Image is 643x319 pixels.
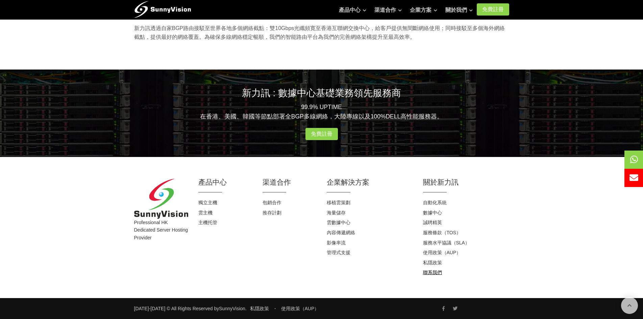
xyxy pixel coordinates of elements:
[327,200,350,205] a: 移植雲策劃
[423,270,442,275] a: 聯系我們
[273,306,277,311] span: ・
[219,306,245,311] a: SunnyVision
[327,220,350,225] a: 雲數據中心
[134,305,247,312] small: [DATE]-[DATE] © All Rights Reserved by .
[250,306,269,311] a: 私隱政策
[198,200,217,205] a: 獨立主機
[198,220,217,225] a: 主機托管
[423,200,447,205] a: 自動化系統
[339,3,366,17] a: 產品中心
[327,230,355,235] a: 內容傳遞網絡
[263,210,281,215] a: 推存計劃
[263,200,281,205] a: 包銷合作
[327,240,346,245] a: 影像串流
[374,3,402,17] a: 渠道合作
[477,3,509,16] a: 免費註冊
[423,220,442,225] a: 誠聘精英
[327,210,346,215] a: 海量儲存
[410,3,437,17] a: 企業方案
[305,128,338,140] a: 免費註冊
[423,210,442,215] a: 數據中心
[198,177,252,187] h2: 產品中心
[134,102,509,121] p: 99.9% UPTIME 在香港、美國、韓國等節點部署全BGP多線網絡，大陸專線以及100%DELL高性能服務器。
[129,179,193,277] div: Professional HK Dedicated Server Hosting Provider
[327,250,350,255] a: 管理式支援
[423,260,442,265] a: 私隱政策
[423,230,461,235] a: 服務條款（TOS）
[198,210,213,215] a: 雲主機
[134,179,188,219] img: SunnyVision Limited
[281,306,319,311] a: 使用政策（AUP）
[423,240,470,245] a: 服務水平協議（SLA）
[263,177,317,187] h2: 渠道合作
[327,177,413,187] h2: 企業解決方案
[423,177,509,187] h2: 關於新力訊
[423,250,461,255] a: 使用政策（AUP）
[134,24,509,41] p: 新力訊透過自家BGP路由接駁至世界各地多個網絡截點：雙10Gbps光纖頻寛至香港互聯網交換中心，給客戶提供無間斷網絡使用；同時接駁至多個海外網絡截點，提供最好的網絡覆蓋。為確保多線網絡穩定暢順，...
[134,86,509,100] h2: 新力訊 : 數據中心基礎業務領先服務商
[445,3,473,17] a: 關於我們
